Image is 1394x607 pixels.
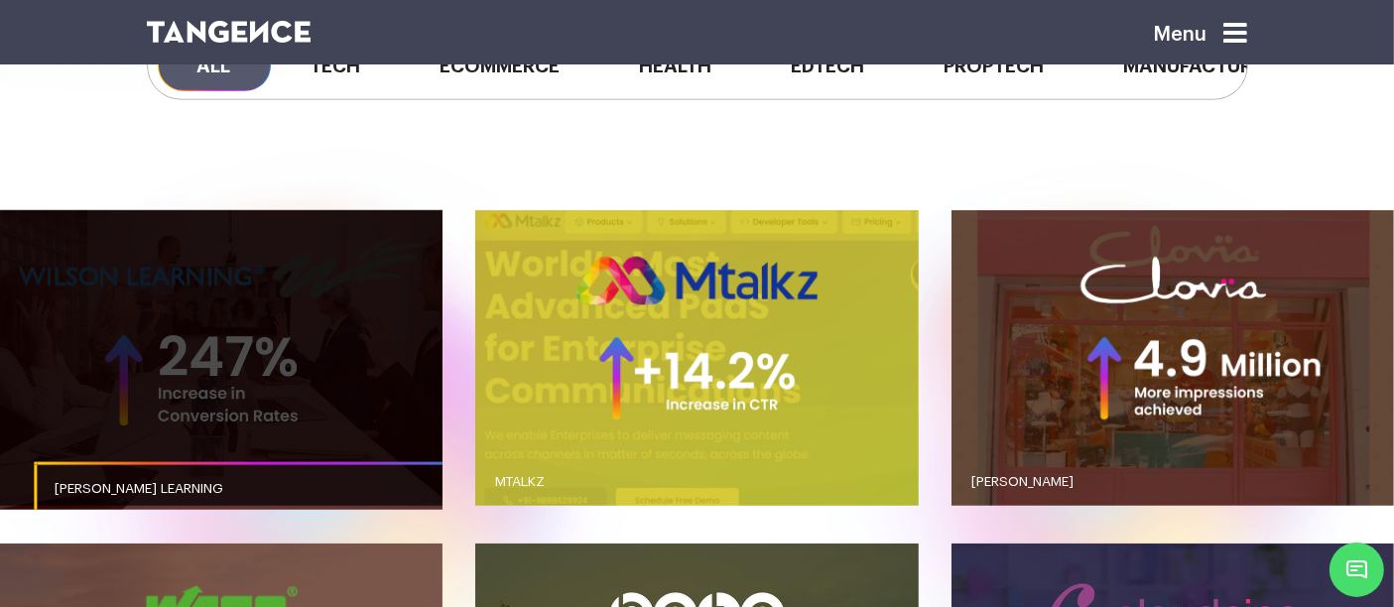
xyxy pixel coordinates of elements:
[495,475,545,489] span: MTALKZ
[951,210,1394,506] button: [PERSON_NAME]
[147,21,312,43] img: logo SVG
[971,475,1074,489] span: [PERSON_NAME]
[475,455,918,510] a: MTALKZ
[1330,543,1384,597] span: Chat Widget
[475,210,918,506] button: MTALKZ
[55,482,223,496] span: [PERSON_NAME] LEARNING
[951,455,1394,510] a: [PERSON_NAME]
[34,462,476,517] a: [PERSON_NAME] LEARNING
